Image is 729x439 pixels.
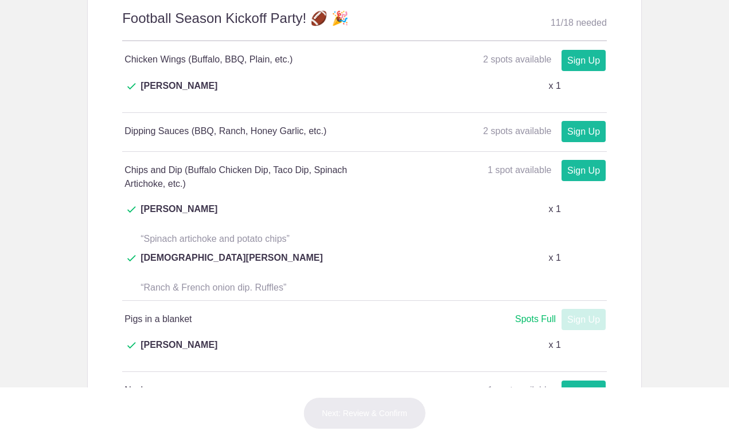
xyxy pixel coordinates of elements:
[141,202,217,230] span: [PERSON_NAME]
[124,53,364,66] h4: Chicken Wings (Buffalo, BBQ, Plain, etc.)
[548,251,560,265] p: x 1
[562,121,606,142] a: Sign Up
[127,206,136,213] img: Check dark green
[122,9,607,41] h2: Football Season Kickoff Party! 🏈 🎉
[124,163,364,191] h4: Chips and Dip (Buffalo Chicken Dip, Taco Dip, Spinach Artichoke, etc.)
[488,385,551,395] span: 1 spot available
[562,50,606,71] a: Sign Up
[515,312,556,327] div: Spots Full
[483,126,551,136] span: 2 spots available
[548,338,560,352] p: x 1
[562,160,606,181] a: Sign Up
[141,251,323,279] span: [DEMOGRAPHIC_DATA][PERSON_NAME]
[561,18,563,28] span: /
[141,234,290,244] span: “Spinach artichoke and potato chips”
[124,312,364,326] h4: Pigs in a blanket
[127,255,136,262] img: Check dark green
[141,283,286,292] span: “Ranch & French onion dip. Ruffles”
[551,14,607,32] div: 11 18 needed
[483,54,551,64] span: 2 spots available
[548,79,560,93] p: x 1
[562,381,606,402] a: Sign Up
[141,338,217,366] span: [PERSON_NAME]
[124,124,364,138] h4: Dipping Sauces (BBQ, Ranch, Honey Garlic, etc.)
[124,383,364,397] h4: Nachos
[141,79,217,107] span: [PERSON_NAME]
[127,83,136,90] img: Check dark green
[127,342,136,349] img: Check dark green
[488,165,551,175] span: 1 spot available
[548,202,560,216] p: x 1
[303,397,426,429] button: Next: Review & Confirm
